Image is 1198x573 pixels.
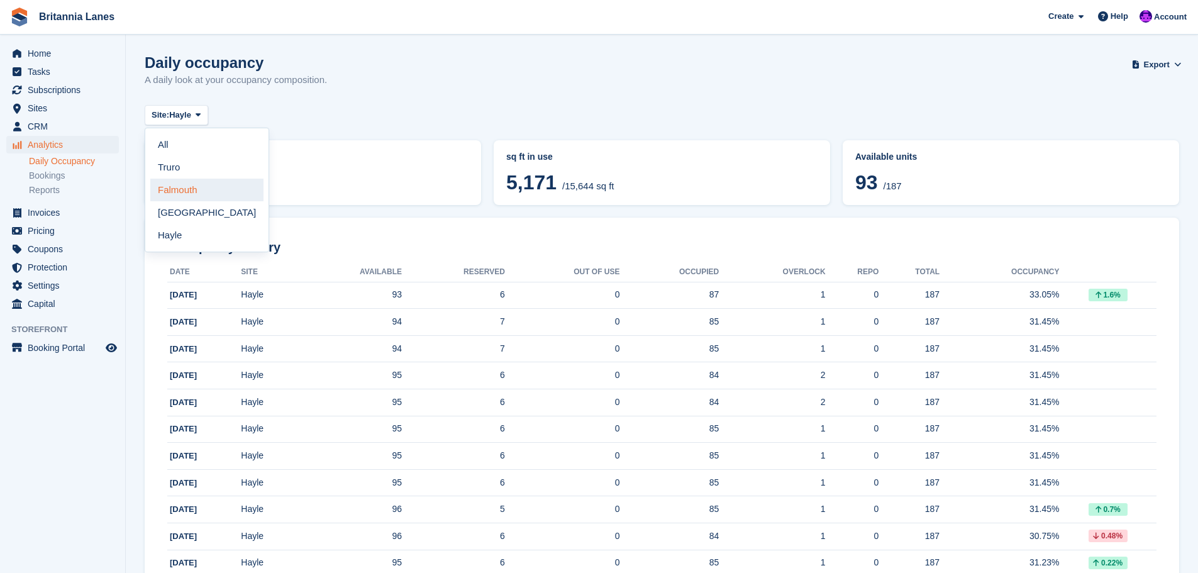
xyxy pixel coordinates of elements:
td: Hayle [241,443,297,470]
div: 0 [826,315,879,328]
div: 85 [620,315,719,328]
div: 0.48% [1089,530,1128,542]
p: A daily look at your occupancy composition. [145,73,327,87]
td: 0 [505,469,620,496]
span: Help [1111,10,1128,23]
td: 95 [297,362,402,389]
td: 94 [297,335,402,362]
a: Daily Occupancy [29,155,119,167]
div: 85 [620,449,719,462]
div: 84 [620,396,719,409]
div: 0 [826,530,879,543]
td: 0 [505,362,620,389]
a: menu [6,204,119,221]
span: Invoices [28,204,103,221]
div: 2 [719,396,825,409]
h1: Daily occupancy [145,54,327,71]
td: 187 [879,309,940,336]
td: 31.45% [940,335,1059,362]
span: [DATE] [170,290,197,299]
button: Site: Hayle [145,105,208,126]
div: 85 [620,342,719,355]
td: 187 [879,443,940,470]
span: 93 [855,171,878,194]
td: 31.45% [940,416,1059,443]
a: Truro [150,156,263,179]
td: 93 [297,282,402,309]
img: Mark Lane [1140,10,1152,23]
span: Storefront [11,323,125,336]
span: /15,644 sq ft [562,181,614,191]
td: 187 [879,362,940,389]
span: Site: [152,109,169,121]
td: 94 [297,309,402,336]
div: 1 [719,556,825,569]
span: Booking Portal [28,339,103,357]
abbr: Current percentage of sq ft occupied [157,150,469,164]
td: 0 [505,443,620,470]
th: Out of Use [505,262,620,282]
div: 0 [826,476,879,489]
span: [DATE] [170,317,197,326]
td: 6 [402,389,505,416]
td: 33.05% [940,282,1059,309]
div: 84 [620,369,719,382]
div: 85 [620,476,719,489]
a: menu [6,259,119,276]
div: 1 [719,530,825,543]
td: 187 [879,496,940,523]
td: 7 [402,309,505,336]
th: Occupied [620,262,719,282]
div: 0 [826,342,879,355]
td: 95 [297,389,402,416]
th: Total [879,262,940,282]
th: Reserved [402,262,505,282]
span: [DATE] [170,370,197,380]
th: Occupancy [940,262,1059,282]
a: menu [6,136,119,153]
a: Britannia Lanes [34,6,119,27]
a: menu [6,277,119,294]
div: 0.22% [1089,557,1128,569]
td: 31.45% [940,443,1059,470]
td: 31.45% [940,389,1059,416]
div: 0 [826,288,879,301]
span: [DATE] [170,398,197,407]
span: [DATE] [170,451,197,460]
td: 6 [402,443,505,470]
td: 187 [879,523,940,550]
span: [DATE] [170,344,197,353]
td: 0 [505,523,620,550]
div: 1 [719,503,825,516]
abbr: Current percentage of units occupied or overlocked [855,150,1167,164]
span: Settings [28,277,103,294]
td: 31.45% [940,362,1059,389]
div: 0 [826,396,879,409]
a: [GEOGRAPHIC_DATA] [150,201,263,224]
abbr: Current breakdown of %{unit} occupied [506,150,818,164]
td: Hayle [241,389,297,416]
span: Available units [855,152,917,162]
a: menu [6,118,119,135]
td: Hayle [241,416,297,443]
td: 6 [402,282,505,309]
div: 87 [620,288,719,301]
span: Pricing [28,222,103,240]
span: Protection [28,259,103,276]
td: 6 [402,469,505,496]
div: 1 [719,422,825,435]
div: 0.7% [1089,503,1128,516]
span: sq ft in use [506,152,553,162]
th: Overlock [719,262,825,282]
td: 0 [505,309,620,336]
div: 0 [826,449,879,462]
img: stora-icon-8386f47178a22dfd0bd8f6a31ec36ba5ce8667c1dd55bd0f319d3a0aa187defe.svg [10,8,29,26]
td: 95 [297,443,402,470]
td: 96 [297,496,402,523]
td: 31.45% [940,309,1059,336]
h2: Occupancy history [167,240,1156,255]
span: Analytics [28,136,103,153]
span: Subscriptions [28,81,103,99]
span: [DATE] [170,558,197,567]
td: 187 [879,389,940,416]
